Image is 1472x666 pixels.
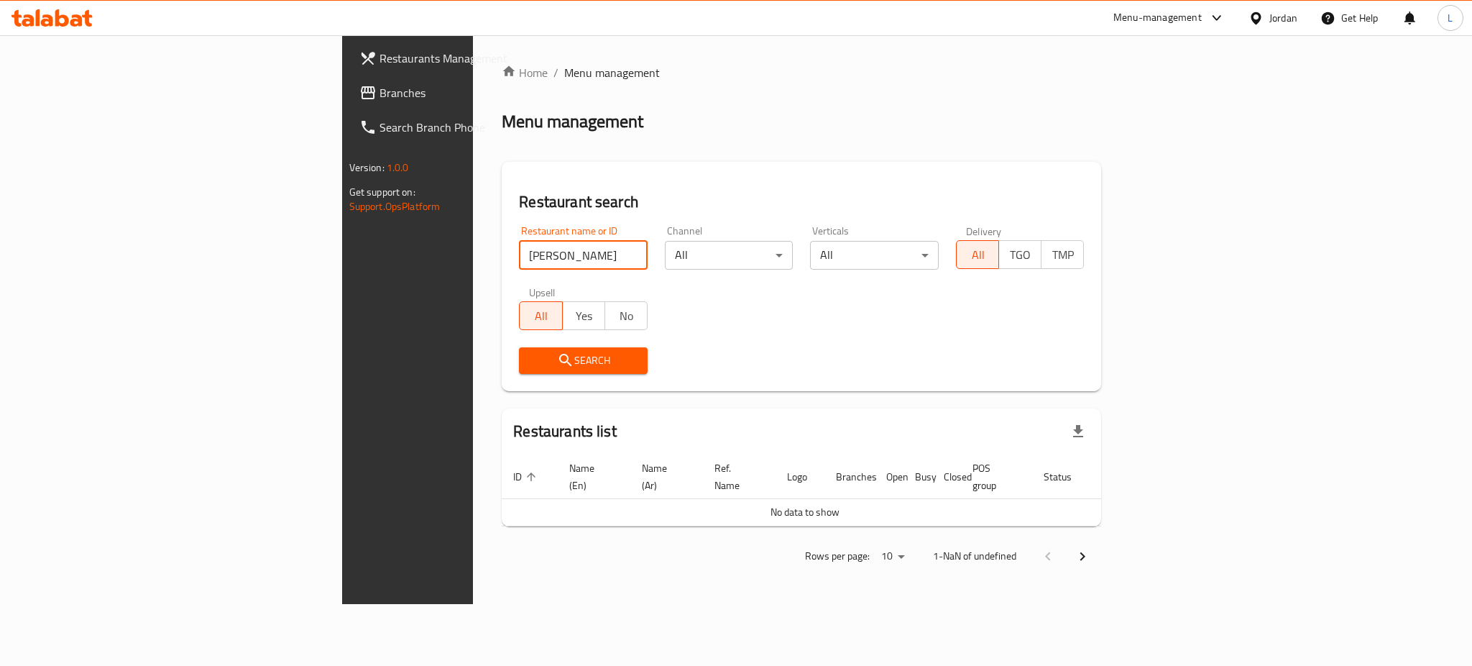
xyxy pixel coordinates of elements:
nav: breadcrumb [502,64,1101,81]
span: Status [1044,468,1090,485]
p: 1-NaN of undefined [933,547,1016,565]
span: All [525,306,556,327]
button: No [604,301,648,330]
span: TMP [1047,245,1078,265]
th: Branches [824,455,875,499]
div: All [810,241,939,270]
span: ID [513,468,540,485]
span: Search Branch Phone [379,119,576,136]
span: No [611,306,642,327]
a: Branches [348,76,588,110]
th: Open [875,455,903,499]
label: Delivery [966,226,1002,236]
a: Support.OpsPlatform [349,197,441,216]
span: Name (En) [569,460,613,494]
span: Restaurants Management [379,50,576,67]
div: Rows per page: [875,546,910,567]
span: Yes [569,306,599,327]
th: Logo [776,455,824,499]
p: Rows per page: [805,547,870,565]
th: Busy [903,455,932,499]
table: enhanced table [502,455,1157,526]
button: TMP [1041,240,1084,269]
h2: Restaurants list [513,421,616,442]
span: Version: [349,158,385,177]
span: Get support on: [349,183,415,201]
span: Menu management [564,64,660,81]
span: Search [530,352,636,370]
input: Search for restaurant name or ID.. [519,241,648,270]
span: 1.0.0 [387,158,409,177]
span: Name (Ar) [642,460,686,494]
button: All [519,301,562,330]
span: POS group [972,460,1015,494]
span: Ref. Name [714,460,758,494]
span: No data to show [770,503,839,521]
button: Next page [1065,539,1100,574]
span: All [962,245,993,265]
div: Jordan [1269,10,1297,26]
button: Yes [562,301,605,330]
h2: Restaurant search [519,191,1084,213]
th: Closed [932,455,961,499]
button: All [956,240,999,269]
span: TGO [1005,245,1036,265]
div: Menu-management [1113,9,1202,27]
a: Search Branch Phone [348,110,588,145]
button: Search [519,347,648,374]
a: Restaurants Management [348,41,588,76]
label: Upsell [529,287,556,297]
span: Branches [379,84,576,101]
span: L [1448,10,1453,26]
div: Export file [1061,414,1095,449]
button: TGO [998,240,1041,269]
div: All [665,241,793,270]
